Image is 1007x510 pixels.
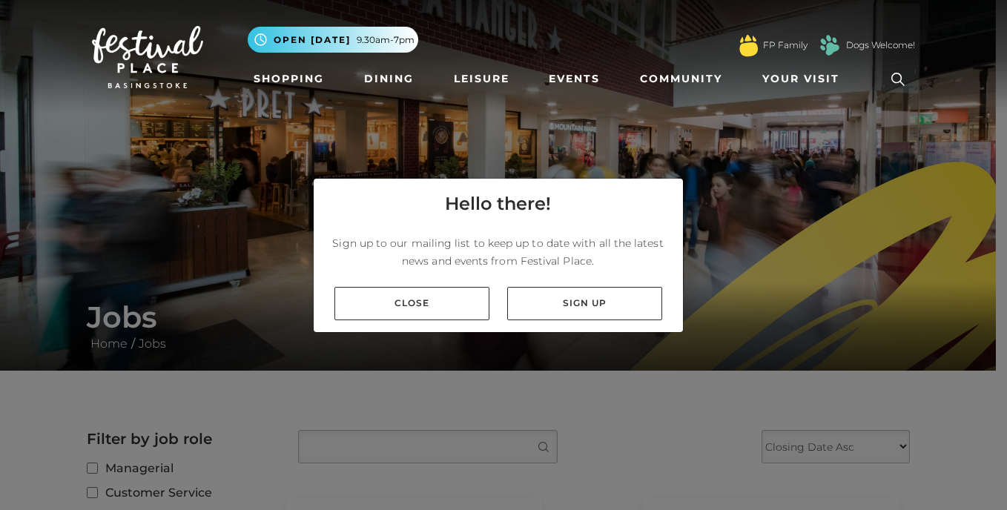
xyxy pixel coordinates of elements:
[358,65,420,93] a: Dining
[763,39,808,52] a: FP Family
[326,234,671,270] p: Sign up to our mailing list to keep up to date with all the latest news and events from Festival ...
[448,65,515,93] a: Leisure
[846,39,915,52] a: Dogs Welcome!
[248,27,418,53] button: Open [DATE] 9.30am-7pm
[248,65,330,93] a: Shopping
[634,65,728,93] a: Community
[357,33,415,47] span: 9.30am-7pm
[334,287,489,320] a: Close
[507,287,662,320] a: Sign up
[756,65,853,93] a: Your Visit
[274,33,351,47] span: Open [DATE]
[445,191,551,217] h4: Hello there!
[543,65,606,93] a: Events
[762,71,839,87] span: Your Visit
[92,26,203,88] img: Festival Place Logo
